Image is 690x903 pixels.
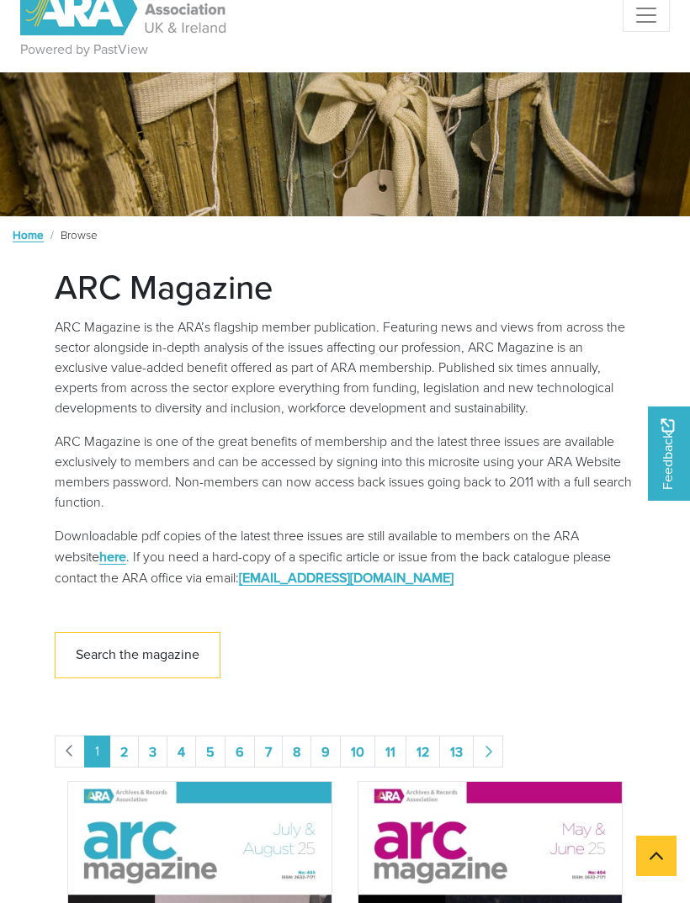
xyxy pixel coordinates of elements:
a: Goto page 7 [254,736,283,768]
a: Goto page 10 [340,736,375,768]
a: Goto page 12 [406,736,440,768]
a: Goto page 9 [310,736,341,768]
a: here [99,547,126,566]
a: Home [13,226,44,243]
a: Powered by PastView [20,40,148,60]
a: Goto page 13 [439,736,474,768]
li: Previous page [55,736,85,768]
a: Would you like to provide feedback? [648,406,690,501]
a: Goto page 3 [138,736,167,768]
a: Goto page 2 [109,736,139,768]
p: Downloadable pdf copies of the latest three issues are still available to members on the ARA webs... [55,526,635,588]
p: ARC Magazine is the ARA’s flagship member publication. Featuring news and views from across the s... [55,317,635,418]
span: Feedback [658,418,678,490]
h1: ARC Magazine [55,267,635,307]
a: [EMAIL_ADDRESS][DOMAIN_NAME] [239,568,454,587]
a: Goto page 5 [195,736,226,768]
a: Goto page 6 [225,736,255,768]
span: Goto page 1 [84,736,110,768]
nav: pagination [55,736,635,768]
a: Next page [473,736,503,768]
button: Scroll to top [636,836,677,876]
a: Goto page 8 [282,736,311,768]
p: ARC Magazine is one of the great benefits of membership and the latest three issues are available... [55,432,635,513]
span: Browse [61,226,98,243]
span: Menu [634,3,659,28]
a: Goto page 11 [374,736,406,768]
a: Goto page 4 [167,736,196,768]
a: Search the magazine [55,632,220,678]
